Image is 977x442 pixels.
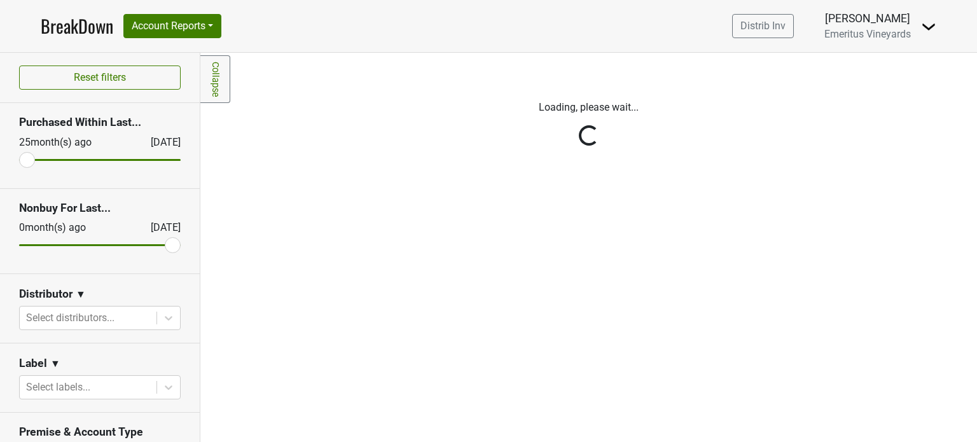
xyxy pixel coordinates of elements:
a: BreakDown [41,13,113,39]
button: Account Reports [123,14,221,38]
div: [PERSON_NAME] [824,10,911,27]
span: Emeritus Vineyards [824,28,911,40]
a: Distrib Inv [732,14,794,38]
img: Dropdown Menu [921,19,936,34]
p: Loading, please wait... [236,100,942,115]
a: Collapse [200,55,230,103]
